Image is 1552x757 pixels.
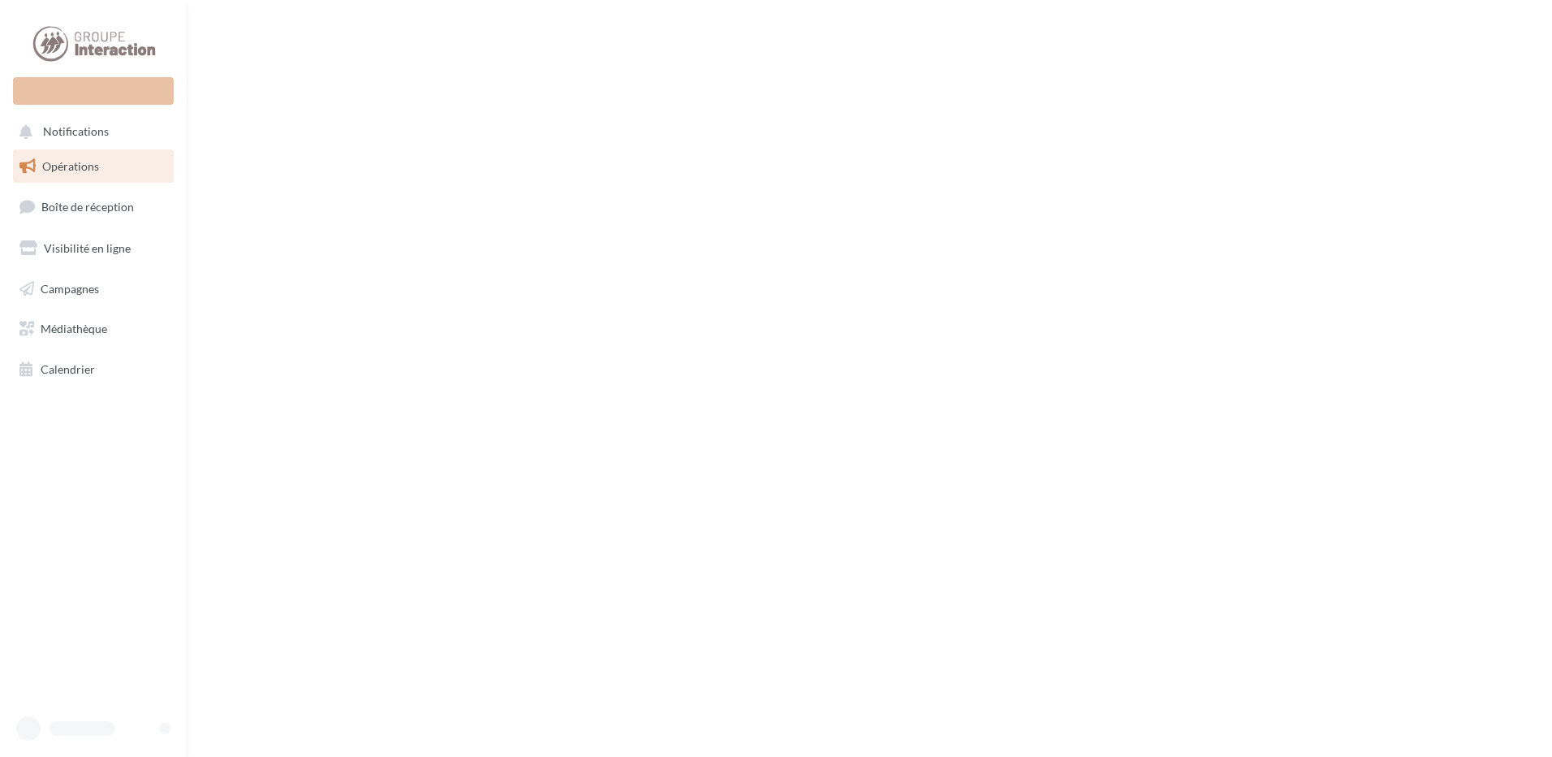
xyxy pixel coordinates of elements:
[10,231,177,266] a: Visibilité en ligne
[41,200,134,214] span: Boîte de réception
[41,362,95,376] span: Calendrier
[44,241,131,255] span: Visibilité en ligne
[10,189,177,224] a: Boîte de réception
[13,77,174,105] div: Nouvelle campagne
[41,281,99,295] span: Campagnes
[42,159,99,173] span: Opérations
[10,149,177,184] a: Opérations
[41,322,107,335] span: Médiathèque
[10,272,177,306] a: Campagnes
[10,312,177,346] a: Médiathèque
[10,353,177,387] a: Calendrier
[43,125,109,139] span: Notifications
